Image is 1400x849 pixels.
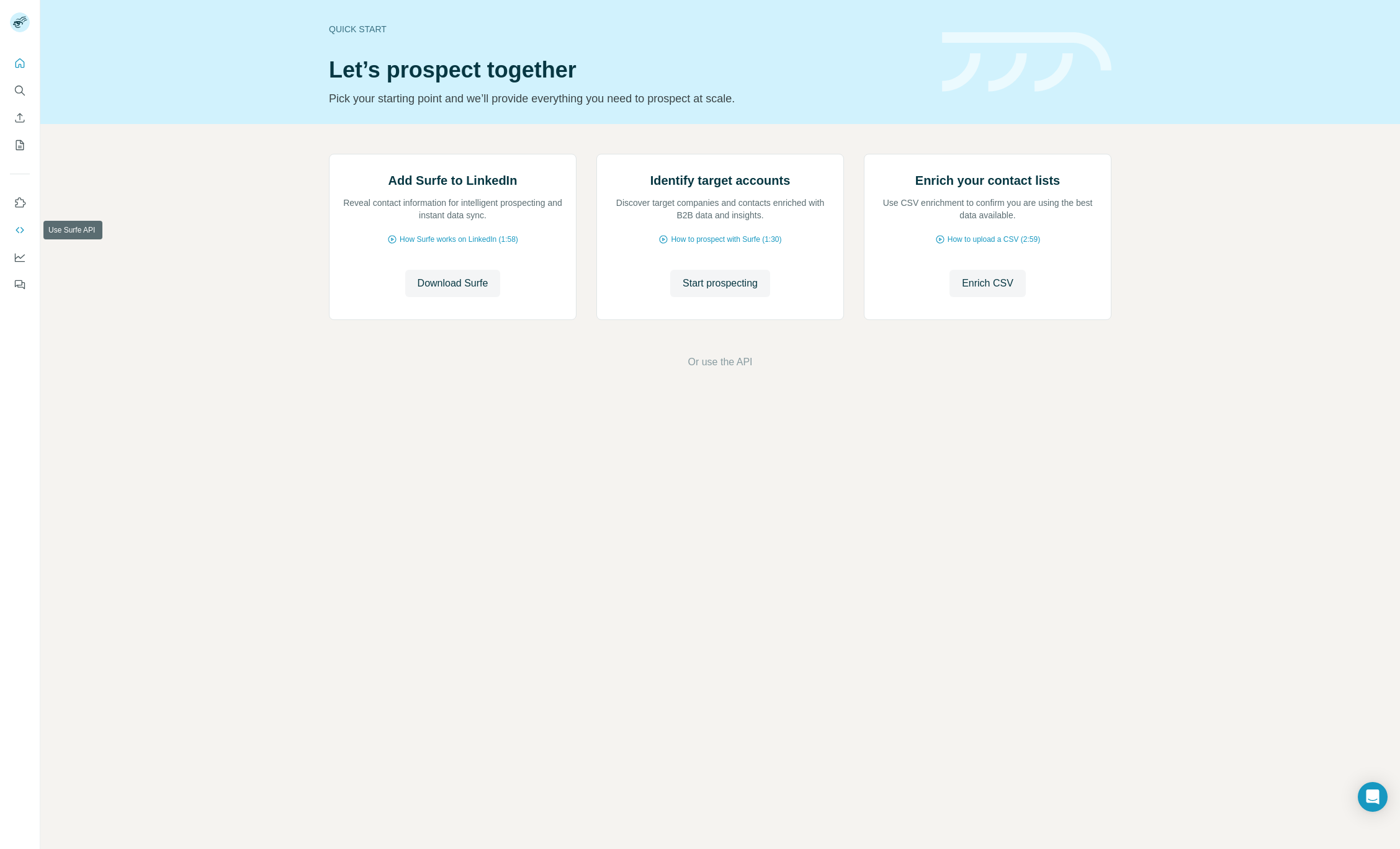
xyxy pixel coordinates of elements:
[10,134,30,156] button: My lists
[877,197,1098,221] p: Use CSV enrichment to confirm you are using the best data available.
[10,79,30,102] button: Search
[10,52,30,74] button: Quick start
[342,197,563,221] p: Reveal contact information for intelligent prospecting and instant data sync.
[1358,782,1388,812] div: Open Intercom Messenger
[688,355,752,370] button: Or use the API
[10,192,30,214] button: Use Surfe on LinkedIn
[400,234,518,245] span: How Surfe works on LinkedIn (1:58)
[329,23,927,35] div: Quick start
[329,58,927,82] h1: Let’s prospect together
[405,270,501,297] button: Download Surfe
[949,270,1026,297] button: Enrich CSV
[418,276,488,291] span: Download Surfe
[10,273,30,296] button: Feedback
[670,270,770,297] button: Start prospecting
[10,219,30,241] button: Use Surfe API
[915,172,1060,189] h2: Enrich your contact lists
[671,234,781,245] span: How to prospect with Surfe (1:30)
[942,32,1111,92] img: banner
[388,172,518,189] h2: Add Surfe to LinkedIn
[650,172,791,189] h2: Identify target accounts
[609,197,831,221] p: Discover target companies and contacts enriched with B2B data and insights.
[948,234,1040,245] span: How to upload a CSV (2:59)
[683,276,758,291] span: Start prospecting
[329,90,927,107] p: Pick your starting point and we’ll provide everything you need to prospect at scale.
[10,246,30,269] button: Dashboard
[10,107,30,129] button: Enrich CSV
[962,276,1013,291] span: Enrich CSV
